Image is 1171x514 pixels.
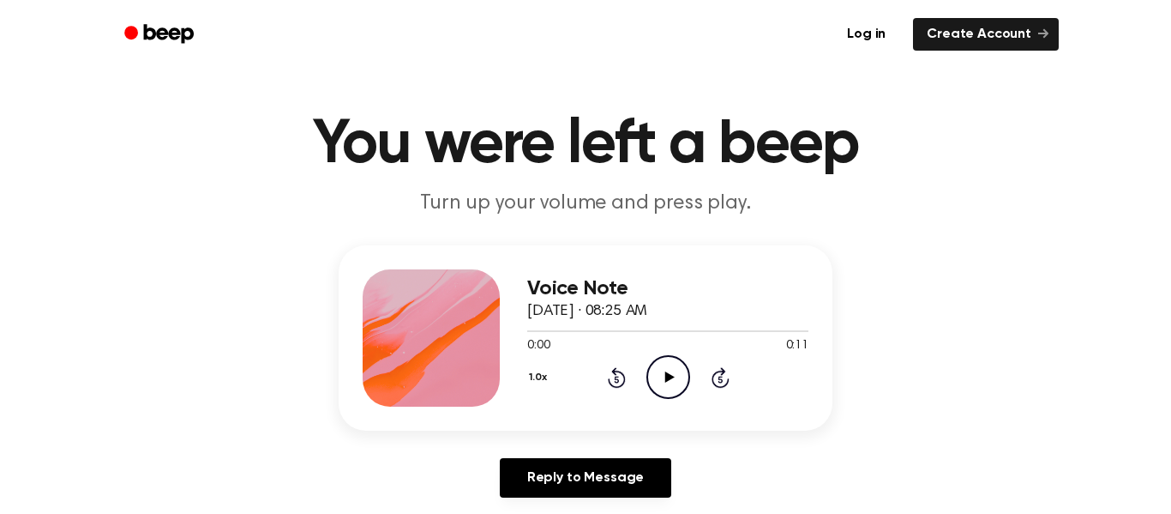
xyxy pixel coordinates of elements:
h1: You were left a beep [147,114,1024,176]
p: Turn up your volume and press play. [256,190,915,218]
a: Beep [112,18,209,51]
span: 0:11 [786,337,808,355]
span: [DATE] · 08:25 AM [527,304,647,319]
button: 1.0x [527,363,553,392]
a: Log in [830,15,903,54]
span: 0:00 [527,337,549,355]
h3: Voice Note [527,277,808,300]
a: Create Account [913,18,1059,51]
a: Reply to Message [500,458,671,498]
